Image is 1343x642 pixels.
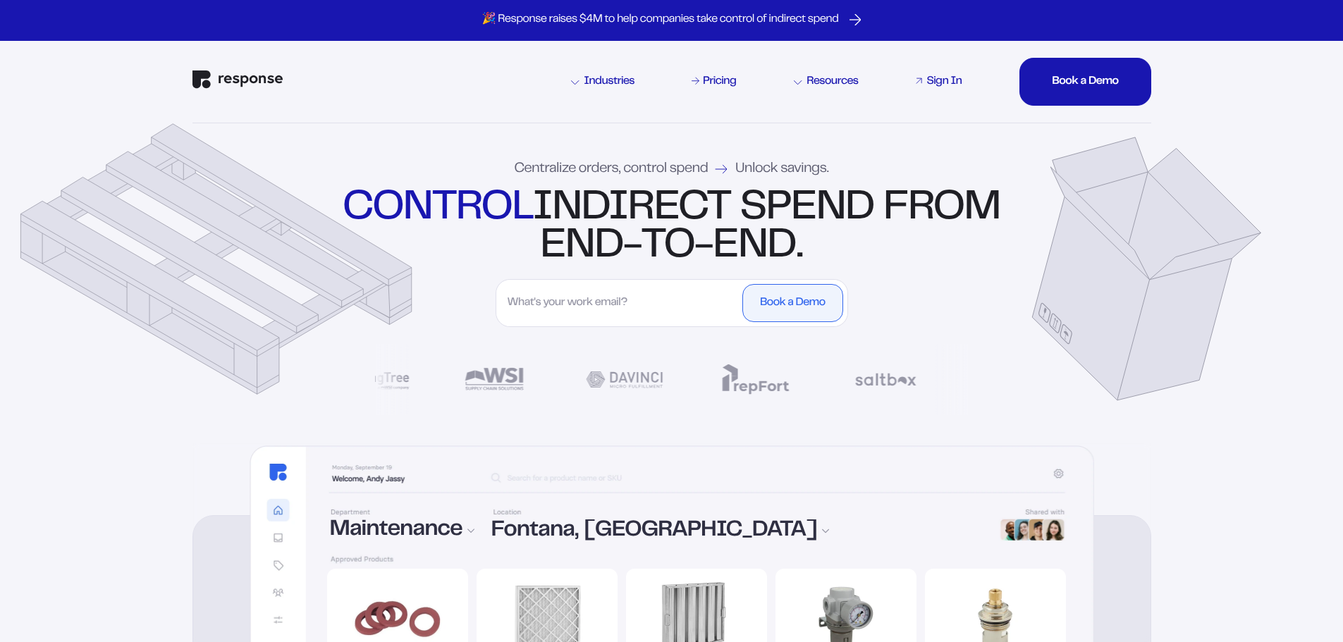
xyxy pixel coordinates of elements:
[515,162,829,176] div: Centralize orders, control spend
[926,76,962,87] div: Sign In
[343,190,532,227] strong: control
[501,284,740,322] input: What's your work email?
[1052,76,1118,87] div: Book a Demo
[689,73,739,90] a: Pricing
[571,76,634,87] div: Industries
[339,190,1004,266] div: indirect spend from end-to-end.
[760,297,825,309] div: Book a Demo
[192,70,283,89] img: Response Logo
[482,13,839,27] p: 🎉 Response raises $4M to help companies take control of indirect spend
[1019,58,1151,106] button: Book a DemoBook a DemoBook a DemoBook a DemoBook a Demo
[192,70,283,92] a: Response Home
[703,76,736,87] div: Pricing
[330,519,475,542] div: Maintenance
[794,76,858,87] div: Resources
[735,162,828,176] span: Unlock savings.
[742,284,842,322] button: Book a Demo
[913,73,964,90] a: Sign In
[491,520,981,543] div: Fontana, [GEOGRAPHIC_DATA]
